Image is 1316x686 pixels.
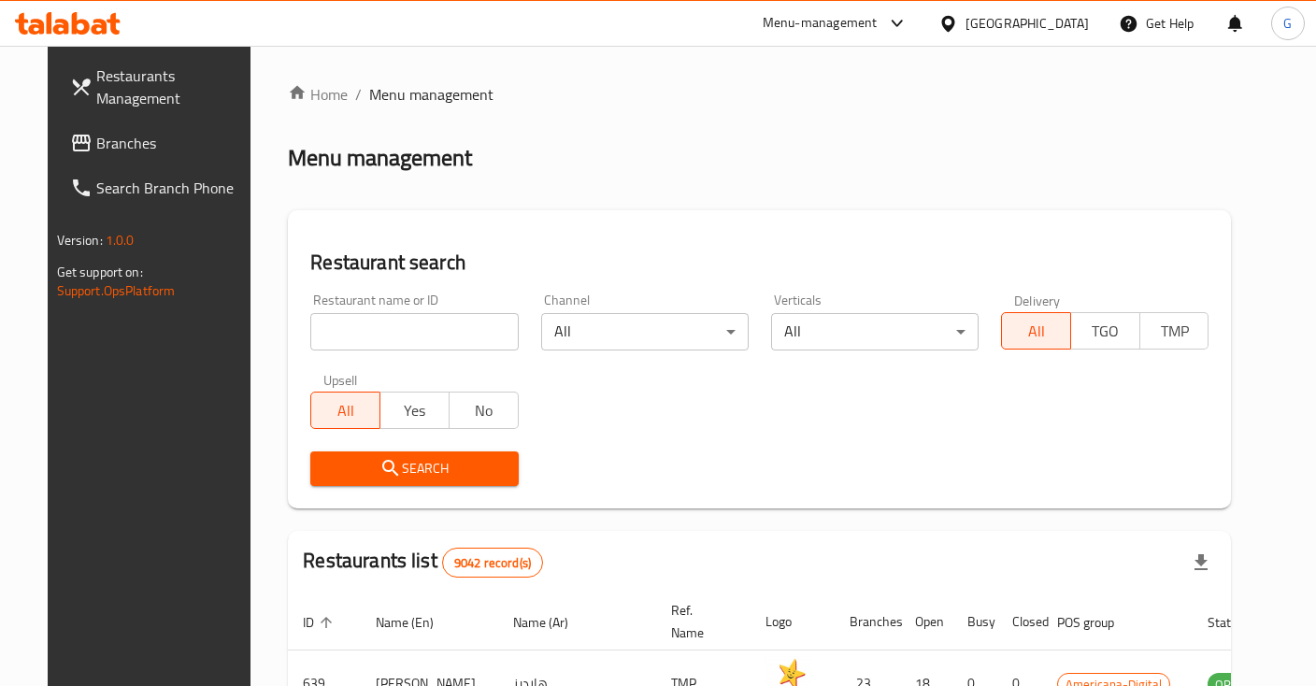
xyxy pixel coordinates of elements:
span: Name (Ar) [513,611,593,634]
a: Restaurants Management [55,53,267,121]
span: Name (En) [376,611,458,634]
h2: Menu management [288,143,472,173]
button: All [310,392,380,429]
nav: breadcrumb [288,83,1231,106]
button: Search [310,451,518,486]
a: Branches [55,121,267,165]
span: 9042 record(s) [443,554,542,572]
a: Search Branch Phone [55,165,267,210]
div: Menu-management [763,12,878,35]
label: Upsell [323,373,358,386]
span: Ref. Name [671,599,728,644]
li: / [355,83,362,106]
span: All [1009,318,1064,345]
span: All [319,397,373,424]
th: Branches [835,593,900,650]
span: 1.0.0 [106,228,135,252]
th: Open [900,593,952,650]
span: G [1283,13,1292,34]
button: TGO [1070,312,1140,350]
div: All [771,313,979,350]
input: Search for restaurant name or ID.. [310,313,518,350]
div: Export file [1179,540,1223,585]
div: All [541,313,749,350]
span: Yes [388,397,442,424]
th: Logo [751,593,835,650]
button: All [1001,312,1071,350]
button: Yes [379,392,450,429]
span: No [457,397,511,424]
th: Closed [997,593,1042,650]
span: Menu management [369,83,493,106]
div: Total records count [442,548,543,578]
a: Support.OpsPlatform [57,279,176,303]
span: Branches [96,132,252,154]
div: [GEOGRAPHIC_DATA] [966,13,1089,34]
span: TGO [1079,318,1133,345]
span: Restaurants Management [96,64,252,109]
a: Home [288,83,348,106]
span: Version: [57,228,103,252]
span: Search Branch Phone [96,177,252,199]
th: Busy [952,593,997,650]
span: Status [1208,611,1268,634]
span: TMP [1148,318,1202,345]
button: No [449,392,519,429]
span: ID [303,611,338,634]
span: Get support on: [57,260,143,284]
button: TMP [1139,312,1209,350]
label: Delivery [1014,293,1061,307]
span: Search [325,457,503,480]
span: POS group [1057,611,1138,634]
h2: Restaurants list [303,547,543,578]
h2: Restaurant search [310,249,1209,277]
